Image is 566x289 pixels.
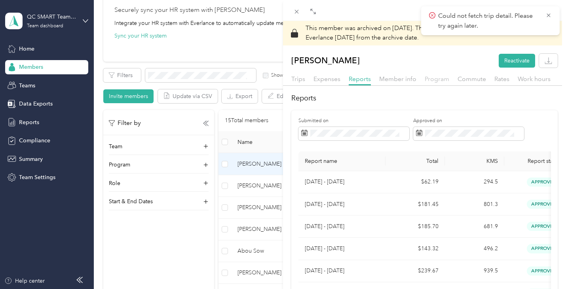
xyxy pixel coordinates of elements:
span: Commute [458,75,486,83]
span: approved [527,244,560,253]
p: [DATE] - [DATE] [305,200,379,209]
td: 681.9 [445,215,504,238]
label: Approved on [413,117,524,125]
button: Reactivate [499,54,535,68]
td: 496.2 [445,238,504,260]
td: 939.5 [445,260,504,282]
label: Submitted on [298,117,409,125]
span: approved [527,178,560,187]
div: KMS [451,158,498,164]
td: $181.45 [386,193,445,215]
span: Expenses [313,75,340,83]
td: $143.32 [386,238,445,260]
span: Trips [291,75,305,83]
p: [DATE] - [DATE] [305,244,379,253]
td: 294.5 [445,171,504,193]
p: [DATE] - [DATE] [305,178,379,186]
span: approved [527,200,560,209]
div: Total [392,158,439,164]
span: They will lose access to Everlance [DATE] from the archive date. [306,24,481,42]
span: approved [527,222,560,231]
th: Report name [298,151,386,171]
p: [DATE] - [DATE] [305,222,379,231]
p: [DATE] - [DATE] [305,266,379,275]
p: This member was archived on [DATE] . [306,24,481,43]
td: $62.19 [386,171,445,193]
span: Rates [494,75,509,83]
td: $239.67 [386,260,445,282]
span: Work hours [518,75,551,83]
h2: Reports [291,93,558,104]
span: Reports [349,75,371,83]
td: $185.70 [386,215,445,238]
td: 801.3 [445,193,504,215]
iframe: Everlance-gr Chat Button Frame [522,245,566,289]
p: Could not fetch trip detail. Please try again later. [438,11,539,30]
span: Member info [379,75,416,83]
p: [PERSON_NAME] [291,54,360,68]
span: Program [425,75,449,83]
